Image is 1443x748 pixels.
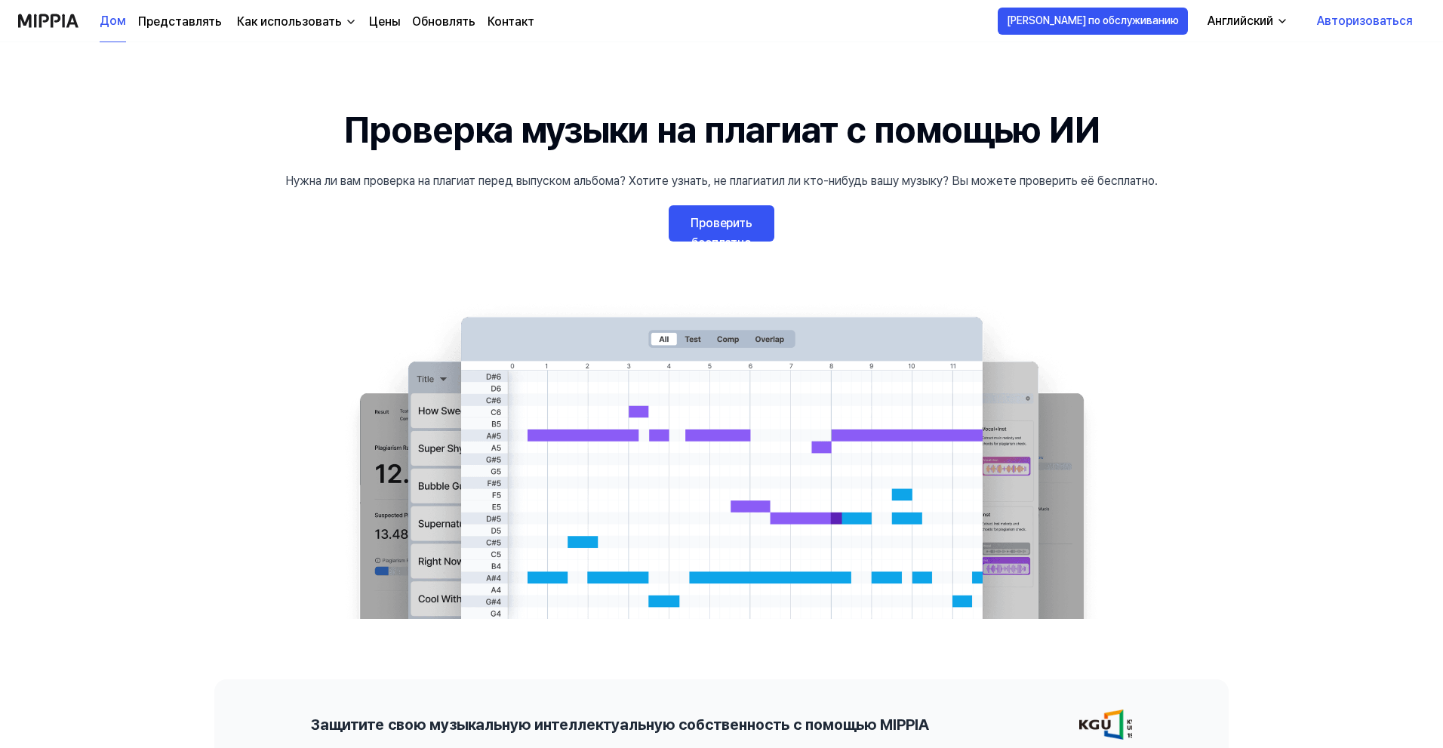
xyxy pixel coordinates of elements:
font: Обновлять [412,14,475,29]
button: Как использовать [234,13,357,31]
a: Проверить бесплатно [669,205,774,242]
a: Представлять [138,13,222,31]
font: Цены [369,14,400,29]
font: Авторизоваться [1317,14,1413,28]
button: Английский [1195,6,1297,36]
font: Защитите свою музыкальную интеллектуальную собственность с помощью MIPPIA [311,716,928,734]
font: Представлять [138,14,222,29]
font: [PERSON_NAME] по обслуживанию [1007,14,1179,26]
font: Английский [1208,14,1273,28]
a: Контакт [488,13,534,31]
a: Дом [100,1,126,42]
font: Проверить бесплатно [691,216,752,250]
font: Дом [100,14,126,28]
a: Обновлять [412,13,475,31]
font: Проверка музыки на плагиат с помощью ИИ [343,108,1100,152]
a: Цены [369,13,400,31]
img: партнер-логотип-0 [1079,710,1160,740]
font: Как использовать [237,14,342,29]
font: Контакт [488,14,534,29]
img: основное изображение [329,302,1114,619]
button: [PERSON_NAME] по обслуживанию [998,8,1188,35]
font: Нужна ли вам проверка на плагиат перед выпуском альбома? Хотите узнать, не плагиатил ли кто-нибуд... [285,174,1158,188]
img: вниз [345,16,357,28]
